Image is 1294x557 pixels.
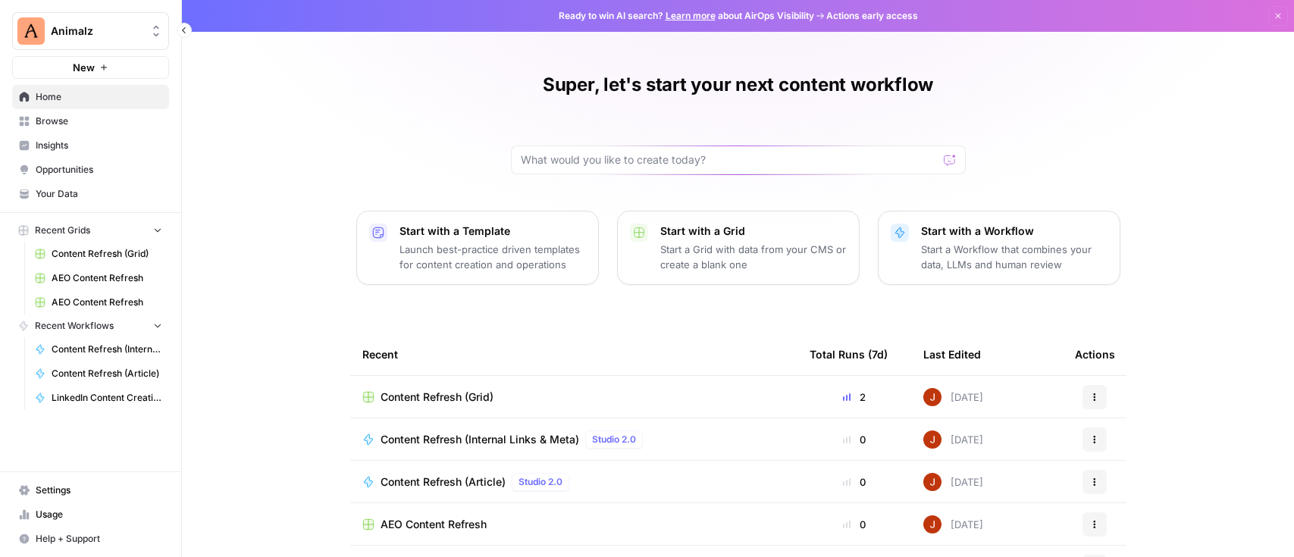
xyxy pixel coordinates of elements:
[12,133,169,158] a: Insights
[1075,333,1115,375] div: Actions
[36,483,162,497] span: Settings
[12,219,169,242] button: Recent Grids
[52,367,162,380] span: Content Refresh (Article)
[356,211,599,285] button: Start with a TemplateLaunch best-practice driven templates for content creation and operations
[28,386,169,410] a: LinkedIn Content Creation
[381,390,493,405] span: Content Refresh (Grid)
[36,532,162,546] span: Help + Support
[921,224,1108,239] p: Start with a Workflow
[810,432,899,447] div: 0
[519,475,562,489] span: Studio 2.0
[36,90,162,104] span: Home
[617,211,860,285] button: Start with a GridStart a Grid with data from your CMS or create a blank one
[28,337,169,361] a: Content Refresh (Internal Links & Meta)
[12,182,169,206] a: Your Data
[52,296,162,309] span: AEO Content Refresh
[51,23,143,39] span: Animalz
[923,430,983,449] div: [DATE]
[12,109,169,133] a: Browse
[521,152,938,167] input: What would you like to create today?
[923,388,983,406] div: [DATE]
[592,433,636,446] span: Studio 2.0
[17,17,45,45] img: Animalz Logo
[362,517,785,532] a: AEO Content Refresh
[923,515,942,534] img: erg4ip7zmrmc8e5ms3nyz8p46hz7
[921,242,1108,272] p: Start a Workflow that combines your data, LLMs and human review
[52,271,162,285] span: AEO Content Refresh
[660,242,847,272] p: Start a Grid with data from your CMS or create a blank one
[28,242,169,266] a: Content Refresh (Grid)
[28,266,169,290] a: AEO Content Refresh
[36,114,162,128] span: Browse
[36,187,162,201] span: Your Data
[810,333,888,375] div: Total Runs (7d)
[12,12,169,50] button: Workspace: Animalz
[381,474,506,490] span: Content Refresh (Article)
[36,163,162,177] span: Opportunities
[399,242,586,272] p: Launch best-practice driven templates for content creation and operations
[923,473,942,491] img: erg4ip7zmrmc8e5ms3nyz8p46hz7
[362,430,785,449] a: Content Refresh (Internal Links & Meta)Studio 2.0
[28,361,169,386] a: Content Refresh (Article)
[923,333,981,375] div: Last Edited
[12,527,169,551] button: Help + Support
[666,10,716,21] a: Learn more
[399,224,586,239] p: Start with a Template
[810,474,899,490] div: 0
[12,314,169,337] button: Recent Workflows
[826,9,918,23] span: Actions early access
[362,390,785,405] a: Content Refresh (Grid)
[28,290,169,314] a: AEO Content Refresh
[35,319,114,333] span: Recent Workflows
[923,430,942,449] img: erg4ip7zmrmc8e5ms3nyz8p46hz7
[381,432,579,447] span: Content Refresh (Internal Links & Meta)
[36,139,162,152] span: Insights
[923,473,983,491] div: [DATE]
[12,56,169,79] button: New
[52,391,162,405] span: LinkedIn Content Creation
[73,60,95,75] span: New
[660,224,847,239] p: Start with a Grid
[810,517,899,532] div: 0
[810,390,899,405] div: 2
[381,517,487,532] span: AEO Content Refresh
[559,9,814,23] span: Ready to win AI search? about AirOps Visibility
[543,73,933,97] h1: Super, let's start your next content workflow
[12,158,169,182] a: Opportunities
[12,85,169,109] a: Home
[52,343,162,356] span: Content Refresh (Internal Links & Meta)
[923,388,942,406] img: erg4ip7zmrmc8e5ms3nyz8p46hz7
[12,478,169,502] a: Settings
[923,515,983,534] div: [DATE]
[36,508,162,521] span: Usage
[878,211,1120,285] button: Start with a WorkflowStart a Workflow that combines your data, LLMs and human review
[362,333,785,375] div: Recent
[35,224,90,237] span: Recent Grids
[12,502,169,527] a: Usage
[362,473,785,491] a: Content Refresh (Article)Studio 2.0
[52,247,162,261] span: Content Refresh (Grid)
